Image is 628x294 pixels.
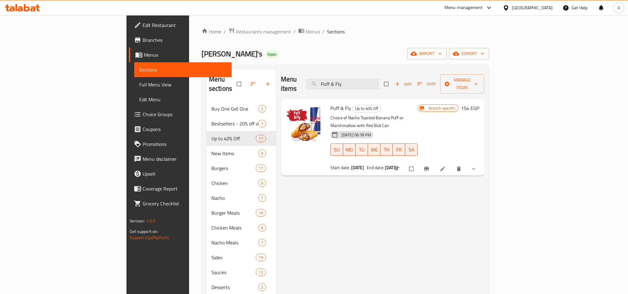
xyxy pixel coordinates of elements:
span: 17 [256,136,265,142]
span: Sort [417,81,436,88]
span: WE [370,145,378,154]
span: MO [346,145,353,154]
span: Sections [327,28,345,35]
div: Buy One Get One [211,105,258,112]
div: Bestsellers - 20% off on selected items1 [206,116,276,131]
span: 2 [259,106,266,112]
a: Sections [134,62,231,77]
span: FR [395,145,403,154]
span: TU [358,145,365,154]
div: items [256,209,266,217]
a: Branches [129,33,231,47]
a: Menu disclaimer [129,151,231,166]
div: Burgers17 [206,161,276,176]
div: items [258,105,266,112]
a: Support.OpsPlatform [130,234,169,242]
button: WE [368,143,380,156]
svg: Show Choices [471,166,477,172]
span: 7 [259,195,266,201]
span: 12 [256,270,265,275]
span: Add item [393,79,413,89]
span: Puff & Fly [330,103,351,113]
div: items [256,135,266,142]
div: items [256,165,266,172]
div: items [258,283,266,291]
span: [PERSON_NAME]'s [201,47,262,61]
span: Sauces [211,269,256,276]
div: Desserts [211,283,258,291]
span: Branch specific [426,105,458,111]
span: import [412,50,442,58]
a: Restaurants management [228,28,291,36]
span: Choice Groups [143,111,226,118]
span: Start date: [330,164,350,172]
span: SU [333,145,341,154]
span: Bestsellers - 20% off on selected items [211,120,258,127]
div: items [258,224,266,231]
span: Open [265,52,279,57]
span: Coupons [143,125,226,133]
span: 6 [259,180,266,186]
span: Restaurants management [236,28,291,35]
a: Menus [298,28,320,36]
div: Menu-management [444,4,483,11]
div: items [258,239,266,246]
div: New Items6 [206,146,276,161]
span: Grocery Checklist [143,200,226,207]
div: Burger Meals16 [206,205,276,220]
button: TH [380,143,393,156]
h6: 154 EGP [461,104,479,112]
button: TU [356,143,368,156]
span: Full Menu View [139,81,226,88]
h2: Menu items [281,75,299,93]
a: Edit Menu [134,92,231,107]
span: 7 [259,240,266,246]
div: Up to 40% Off [211,135,256,142]
button: Branch-specific-item [420,162,435,176]
span: Nacho Meals [211,239,258,246]
span: Add [395,81,412,88]
a: Edit Restaurant [129,18,231,33]
span: 1 [259,121,266,127]
b: [DATE] [351,164,364,172]
p: Choice of Nacho Toasted Banana Puff or Marshmallow with Red Bull Can [330,114,418,129]
a: Choice Groups [129,107,231,122]
li: / [294,28,296,35]
li: / [322,28,325,35]
a: Coupons [129,122,231,137]
input: search [306,79,379,90]
div: [GEOGRAPHIC_DATA] [512,4,553,11]
button: Sort [416,79,438,89]
span: Edit Menu [139,96,226,103]
button: FR [393,143,405,156]
div: items [256,254,266,261]
span: Sections [139,66,226,73]
span: Version: [130,217,145,225]
span: 17 [256,165,265,171]
span: TH [383,145,390,154]
div: Nacho Meals7 [206,235,276,250]
div: items [258,150,266,157]
button: export [449,48,489,59]
button: SU [330,143,343,156]
button: Add [393,79,413,89]
div: New Items [211,150,258,157]
a: Menus [129,47,231,62]
div: Sides [211,254,256,261]
span: Menu disclaimer [143,155,226,163]
div: Chicken Meals6 [206,220,276,235]
div: Up to 40% Off [352,105,381,112]
img: Puff & Fly [286,104,325,143]
b: [DATE] [385,164,398,172]
span: Get support on: [130,227,158,235]
div: Open [265,51,279,58]
div: Chicken Meals [211,224,258,231]
span: Burger Meals [211,209,256,217]
a: Promotions [129,137,231,151]
nav: breadcrumb [201,28,489,36]
span: Select all sections [233,78,246,90]
div: Chicken [211,179,258,187]
a: Coverage Report [129,181,231,196]
a: Full Menu View [134,77,231,92]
